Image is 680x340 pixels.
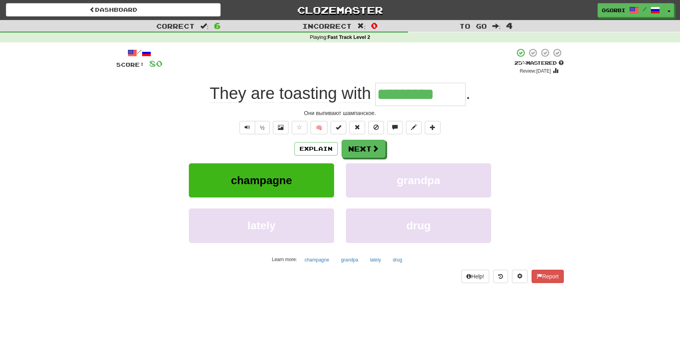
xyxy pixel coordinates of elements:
button: Explain [294,142,338,155]
span: lately [247,219,276,232]
span: : [492,23,501,29]
a: Ogorbi / [598,3,664,17]
span: To go [459,22,487,30]
button: Play sentence audio (ctl+space) [239,121,255,134]
button: Show image (alt+x) [273,121,289,134]
button: Help! [461,270,489,283]
button: Reset to 0% Mastered (alt+r) [349,121,365,134]
button: Next [342,140,386,158]
button: Report [532,270,564,283]
button: Set this sentence to 100% Mastered (alt+m) [331,121,346,134]
button: Add to collection (alt+a) [425,121,441,134]
span: are [251,84,275,103]
button: Discuss sentence (alt+u) [387,121,403,134]
small: Review: [DATE] [520,68,551,74]
span: Incorrect [302,22,352,30]
span: toasting [279,84,337,103]
button: drug [346,208,491,243]
small: Learn more: [272,257,297,262]
a: Clozemaster [232,3,447,17]
span: 80 [149,58,163,68]
div: Text-to-speech controls [238,121,270,134]
span: Correct [156,22,195,30]
span: / [643,6,647,12]
span: champagne [231,174,292,186]
span: Score: [116,61,144,68]
div: Mastered [514,60,564,67]
button: lately [189,208,334,243]
span: : [357,23,366,29]
span: grandpa [397,174,440,186]
strong: Fast Track Level 2 [327,35,370,40]
button: grandpa [346,163,491,197]
button: ½ [255,121,270,134]
span: 25 % [514,60,526,66]
button: Round history (alt+y) [493,270,508,283]
button: champagne [300,254,334,266]
button: 🧠 [311,121,327,134]
span: with [342,84,371,103]
span: 6 [214,21,221,30]
button: Ignore sentence (alt+i) [368,121,384,134]
div: / [116,48,163,58]
div: Они выпивают шампанское. [116,109,564,117]
span: 0 [371,21,378,30]
span: : [200,23,209,29]
span: . [466,84,470,102]
button: drug [388,254,406,266]
button: Favorite sentence (alt+f) [292,121,307,134]
button: champagne [189,163,334,197]
button: Edit sentence (alt+d) [406,121,422,134]
span: drug [406,219,431,232]
span: 4 [506,21,513,30]
button: lately [366,254,385,266]
span: Ogorbi [602,7,625,14]
span: They [210,84,246,103]
button: grandpa [336,254,362,266]
a: Dashboard [6,3,221,16]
